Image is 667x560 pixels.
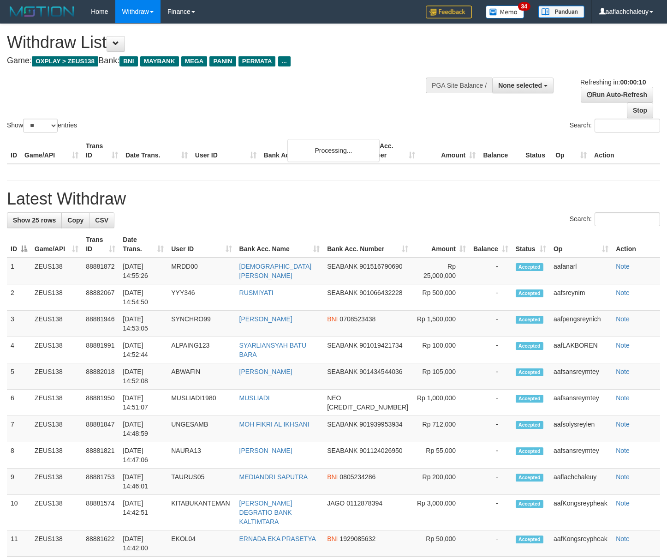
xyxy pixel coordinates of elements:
[119,469,167,495] td: [DATE] 14:46:01
[31,442,82,469] td: ZEUS138
[470,442,512,469] td: -
[209,56,236,66] span: PANIN
[590,138,660,164] th: Action
[470,231,512,258] th: Balance: activate to sort column ascending
[167,495,235,530] td: KITABUKANTEMAN
[7,363,31,390] td: 5
[167,311,235,337] td: SYNCHRO99
[119,337,167,363] td: [DATE] 14:52:44
[67,217,83,224] span: Copy
[31,390,82,416] td: ZEUS138
[550,363,612,390] td: aafsansreymtey
[7,337,31,363] td: 4
[7,212,62,228] a: Show 25 rows
[412,284,470,311] td: Rp 500,000
[7,416,31,442] td: 7
[327,473,338,481] span: BNI
[616,473,630,481] a: Note
[167,258,235,284] td: MRDD00
[412,442,470,469] td: Rp 55,000
[119,530,167,557] td: [DATE] 14:42:00
[82,469,119,495] td: 88881753
[470,337,512,363] td: -
[538,6,584,18] img: panduan.png
[327,403,408,411] span: Copy 5859457168856576 to clipboard
[550,311,612,337] td: aafpengsreynich
[595,212,660,226] input: Search:
[7,33,435,52] h1: Withdraw List
[412,363,470,390] td: Rp 105,000
[616,368,630,375] a: Note
[7,390,31,416] td: 6
[31,530,82,557] td: ZEUS138
[7,469,31,495] td: 9
[486,6,524,18] img: Button%20Memo.svg
[616,535,630,542] a: Note
[236,231,324,258] th: Bank Acc. Name: activate to sort column ascending
[82,231,119,258] th: Trans ID: activate to sort column ascending
[516,263,543,271] span: Accepted
[616,447,630,454] a: Note
[616,315,630,323] a: Note
[516,316,543,324] span: Accepted
[239,342,306,358] a: SYARLIANSYAH BATU BARA
[612,231,660,258] th: Action
[516,342,543,350] span: Accepted
[327,535,338,542] span: BNI
[21,138,82,164] th: Game/API
[119,416,167,442] td: [DATE] 14:48:59
[278,56,291,66] span: ...
[61,212,89,228] a: Copy
[620,78,646,86] strong: 00:00:10
[426,78,492,93] div: PGA Site Balance /
[7,5,77,18] img: MOTION_logo.png
[359,289,402,296] span: Copy 901066432228 to clipboard
[550,442,612,469] td: aafsansreymtey
[167,390,235,416] td: MUSLIADI1980
[470,258,512,284] td: -
[95,217,108,224] span: CSV
[339,315,375,323] span: Copy 0708523438 to clipboard
[7,138,21,164] th: ID
[550,530,612,557] td: aafKongsreypheak
[616,394,630,402] a: Note
[31,311,82,337] td: ZEUS138
[82,337,119,363] td: 88881991
[516,474,543,482] span: Accepted
[327,342,357,349] span: SEABANK
[516,395,543,403] span: Accepted
[470,416,512,442] td: -
[167,231,235,258] th: User ID: activate to sort column ascending
[31,416,82,442] td: ZEUS138
[7,231,31,258] th: ID: activate to sort column descending
[616,342,630,349] a: Note
[7,258,31,284] td: 1
[238,56,276,66] span: PERMATA
[470,390,512,416] td: -
[470,495,512,530] td: -
[419,138,479,164] th: Amount
[7,311,31,337] td: 3
[412,311,470,337] td: Rp 1,500,000
[512,231,550,258] th: Status: activate to sort column ascending
[167,442,235,469] td: NAURA13
[167,337,235,363] td: ALPAING123
[167,530,235,557] td: EKOL04
[119,495,167,530] td: [DATE] 14:42:51
[616,421,630,428] a: Note
[82,390,119,416] td: 88881950
[518,2,530,11] span: 34
[412,258,470,284] td: Rp 25,000,000
[327,315,338,323] span: BNI
[550,337,612,363] td: aafLAKBOREN
[31,258,82,284] td: ZEUS138
[516,368,543,376] span: Accepted
[7,530,31,557] td: 11
[552,138,590,164] th: Op
[89,212,114,228] a: CSV
[498,82,542,89] span: None selected
[31,363,82,390] td: ZEUS138
[82,138,122,164] th: Trans ID
[323,231,412,258] th: Bank Acc. Number: activate to sort column ascending
[7,119,77,132] label: Show entries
